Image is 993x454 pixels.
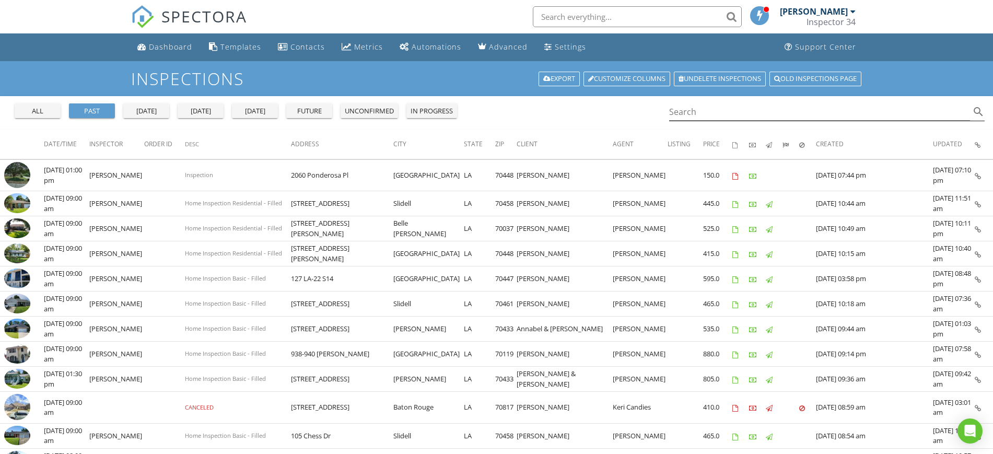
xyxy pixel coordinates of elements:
[933,130,975,159] th: Updated: Not sorted.
[816,392,933,424] td: [DATE] 08:59 am
[669,103,971,121] input: Search
[73,106,111,117] div: past
[517,241,613,266] td: [PERSON_NAME]
[185,249,282,257] span: Home Inspection Residential - Filled
[495,423,517,448] td: 70458
[131,5,154,28] img: The Best Home Inspection Software - Spectora
[517,367,613,392] td: [PERSON_NAME] & [PERSON_NAME]
[769,72,861,86] a: Old inspections page
[127,106,165,117] div: [DATE]
[933,423,975,448] td: [DATE] 10:25 am
[464,139,483,148] span: State
[393,241,463,266] td: [GEOGRAPHIC_DATA]
[393,423,463,448] td: Slidell
[816,292,933,317] td: [DATE] 10:18 am
[933,367,975,392] td: [DATE] 09:42 am
[613,139,634,148] span: Agent
[816,130,933,159] th: Created: Not sorted.
[583,72,670,86] a: Customize Columns
[291,216,393,241] td: [STREET_ADDRESS][PERSON_NAME]
[89,241,144,266] td: [PERSON_NAME]
[44,392,89,424] td: [DATE] 09:00 am
[780,6,848,17] div: [PERSON_NAME]
[185,432,266,439] span: Home Inspection Basic - Filled
[517,266,613,292] td: [PERSON_NAME]
[703,130,732,159] th: Price: Not sorted.
[495,266,517,292] td: 70447
[703,342,732,367] td: 880.0
[517,216,613,241] td: [PERSON_NAME]
[464,367,495,392] td: LA
[393,317,463,342] td: [PERSON_NAME]
[464,266,495,292] td: LA
[495,216,517,241] td: 70037
[19,106,56,117] div: all
[816,266,933,292] td: [DATE] 03:58 pm
[4,426,30,446] img: 9136574%2Fcover_photos%2F3Lw0GQ6DllAzOypSqqLF%2Fsmall.9136574-1753709475726
[933,292,975,317] td: [DATE] 07:36 am
[816,139,844,148] span: Created
[816,423,933,448] td: [DATE] 08:54 am
[291,342,393,367] td: 938-940 [PERSON_NAME]
[185,274,266,282] span: Home Inspection Basic - Filled
[517,159,613,191] td: [PERSON_NAME]
[185,324,266,332] span: Home Inspection Basic - Filled
[703,241,732,266] td: 415.0
[495,392,517,424] td: 70817
[4,344,30,364] img: 9162642%2Fcover_photos%2FxhQ2qhplvQdCsel44Jby%2Fsmall.9162642-1753795522135
[933,216,975,241] td: [DATE] 10:11 pm
[185,224,282,232] span: Home Inspection Residential - Filled
[613,241,668,266] td: [PERSON_NAME]
[4,243,30,263] img: 9244460%2Fcover_photos%2FaWVKXYUDL1aUDvUSY7A5%2Fsmall.9244460-1755179530757
[464,216,495,241] td: LA
[613,159,668,191] td: [PERSON_NAME]
[4,162,30,188] img: streetview
[933,159,975,191] td: [DATE] 07:10 pm
[464,423,495,448] td: LA
[474,38,532,57] a: Advanced
[464,317,495,342] td: LA
[464,342,495,367] td: LA
[44,423,89,448] td: [DATE] 09:00 am
[539,72,580,86] a: Export
[89,367,144,392] td: [PERSON_NAME]
[464,241,495,266] td: LA
[236,106,274,117] div: [DATE]
[354,42,383,52] div: Metrics
[274,38,329,57] a: Contacts
[933,139,962,148] span: Updated
[393,392,463,424] td: Baton Rouge
[393,191,463,216] td: Slidell
[412,42,461,52] div: Automations
[291,423,393,448] td: 105 Chess Dr
[144,130,185,159] th: Order ID: Not sorted.
[495,367,517,392] td: 70433
[4,294,30,313] img: 9211993%2Fcover_photos%2FaLvoBc8aOt876vVwys5h%2Fsmall.9211993-1755007187442
[345,106,394,117] div: unconfirmed
[69,103,115,118] button: past
[555,42,586,52] div: Settings
[668,139,691,148] span: Listing
[517,392,613,424] td: [PERSON_NAME]
[44,216,89,241] td: [DATE] 09:00 am
[816,159,933,191] td: [DATE] 07:44 pm
[393,159,463,191] td: [GEOGRAPHIC_DATA]
[89,317,144,342] td: [PERSON_NAME]
[185,299,266,307] span: Home Inspection Basic - Filled
[799,130,816,159] th: Canceled: Not sorted.
[495,342,517,367] td: 70119
[703,317,732,342] td: 535.0
[807,17,856,27] div: Inspector 34
[766,130,782,159] th: Published: Not sorted.
[161,5,247,27] span: SPECTORA
[185,140,199,148] span: Desc
[517,423,613,448] td: [PERSON_NAME]
[44,130,89,159] th: Date/Time: Not sorted.
[464,191,495,216] td: LA
[44,292,89,317] td: [DATE] 09:00 am
[144,139,172,148] span: Order ID
[933,342,975,367] td: [DATE] 07:58 am
[286,103,332,118] button: future
[703,292,732,317] td: 465.0
[44,139,77,148] span: Date/Time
